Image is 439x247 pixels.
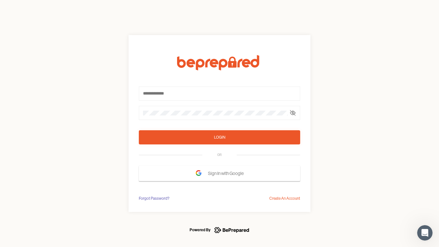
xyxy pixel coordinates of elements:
span: Sign In with Google [208,168,247,179]
iframe: Intercom live chat [417,225,433,241]
div: Create An Account [269,195,300,202]
div: Powered By [190,226,211,234]
div: OR [217,152,222,158]
button: Login [139,130,300,144]
div: Login [214,134,225,141]
button: Sign In with Google [139,166,300,181]
div: Forgot Password? [139,195,169,202]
